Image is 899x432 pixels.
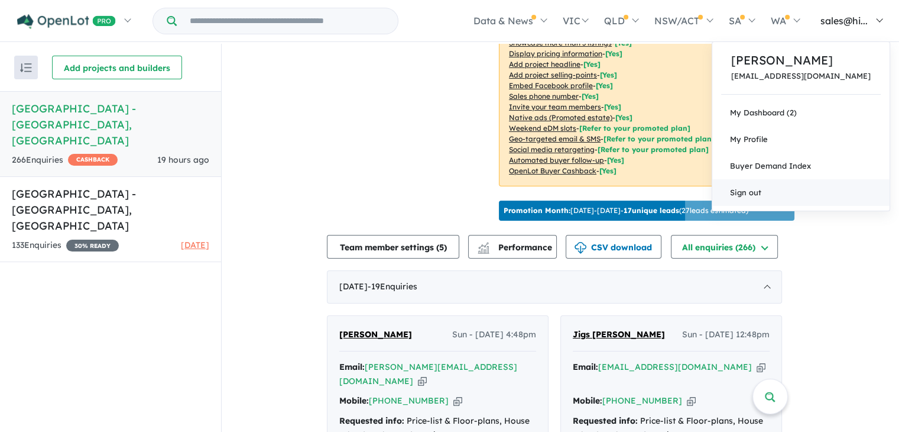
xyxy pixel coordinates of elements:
span: [Yes] [599,166,616,175]
span: [ Yes ] [604,102,621,111]
strong: Email: [573,362,598,372]
img: line-chart.svg [478,242,489,249]
strong: Requested info: [573,415,638,426]
span: Sun - [DATE] 12:48pm [682,328,770,342]
span: [ Yes ] [600,70,617,79]
span: [ Yes ] [605,49,622,58]
a: [PERSON_NAME] [339,328,412,342]
span: Jigs [PERSON_NAME] [573,329,665,340]
span: [Yes] [615,113,632,122]
button: Copy [453,395,462,407]
span: 19 hours ago [157,154,209,165]
input: Try estate name, suburb, builder or developer [179,8,395,34]
u: Social media retargeting [509,145,595,154]
button: Performance [468,235,557,259]
span: Performance [479,242,552,253]
span: [DATE] [181,240,209,250]
a: Jigs [PERSON_NAME] [573,328,665,342]
strong: Mobile: [339,395,369,406]
span: [PERSON_NAME] [339,329,412,340]
span: 5 [439,242,444,253]
button: Add projects and builders [52,56,182,79]
p: [DATE] - [DATE] - ( 27 leads estimated) [504,205,748,216]
img: bar-chart.svg [478,246,489,254]
a: My Dashboard (2) [712,99,890,126]
span: [Refer to your promoted plan] [579,124,690,133]
u: Sales phone number [509,92,579,101]
span: My Profile [730,134,768,144]
u: OpenLot Buyer Cashback [509,166,596,175]
u: Embed Facebook profile [509,81,593,90]
u: Weekend eDM slots [509,124,576,133]
span: - 19 Enquir ies [368,281,417,292]
a: [EMAIL_ADDRESS][DOMAIN_NAME] [731,72,871,80]
button: Copy [418,375,427,388]
a: Buyer Demand Index [712,153,890,179]
a: [EMAIL_ADDRESS][DOMAIN_NAME] [598,362,752,372]
span: [Refer to your promoted plan] [598,145,709,154]
div: 133 Enquir ies [12,238,119,253]
u: Geo-targeted email & SMS [509,134,601,143]
u: Native ads (Promoted estate) [509,113,612,122]
u: Automated buyer follow-up [509,156,604,165]
button: Copy [757,361,765,373]
a: Sign out [712,179,890,206]
strong: Mobile: [573,395,602,406]
h5: [GEOGRAPHIC_DATA] - [GEOGRAPHIC_DATA] , [GEOGRAPHIC_DATA] [12,186,209,234]
div: [DATE] [327,270,782,304]
button: CSV download [566,235,661,259]
div: 266 Enquir ies [12,153,118,167]
span: [ Yes ] [583,60,601,69]
span: Sun - [DATE] 4:48pm [452,328,536,342]
button: Team member settings (5) [327,235,459,259]
span: [ Yes ] [596,81,613,90]
a: [PERSON_NAME][EMAIL_ADDRESS][DOMAIN_NAME] [339,362,517,386]
b: 17 unique leads [624,206,679,215]
img: download icon [575,242,586,254]
span: sales@hi... [820,15,868,27]
u: Invite your team members [509,102,601,111]
img: sort.svg [20,63,32,72]
u: Add project selling-points [509,70,597,79]
button: All enquiries (266) [671,235,778,259]
span: [ Yes ] [582,92,599,101]
a: [PHONE_NUMBER] [602,395,682,406]
strong: Requested info: [339,415,404,426]
h5: [GEOGRAPHIC_DATA] - [GEOGRAPHIC_DATA] , [GEOGRAPHIC_DATA] [12,101,209,149]
img: Openlot PRO Logo White [17,14,116,29]
a: My Profile [712,126,890,153]
b: Promotion Month: [504,206,570,215]
button: Copy [687,395,696,407]
u: Add project headline [509,60,580,69]
span: 30 % READY [66,240,119,252]
u: Display pricing information [509,49,602,58]
strong: Email: [339,362,365,372]
a: [PHONE_NUMBER] [369,395,449,406]
span: CASHBACK [68,154,118,166]
span: [Yes] [607,156,624,165]
a: [PERSON_NAME] [731,51,871,69]
span: [Refer to your promoted plan] [603,134,715,143]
